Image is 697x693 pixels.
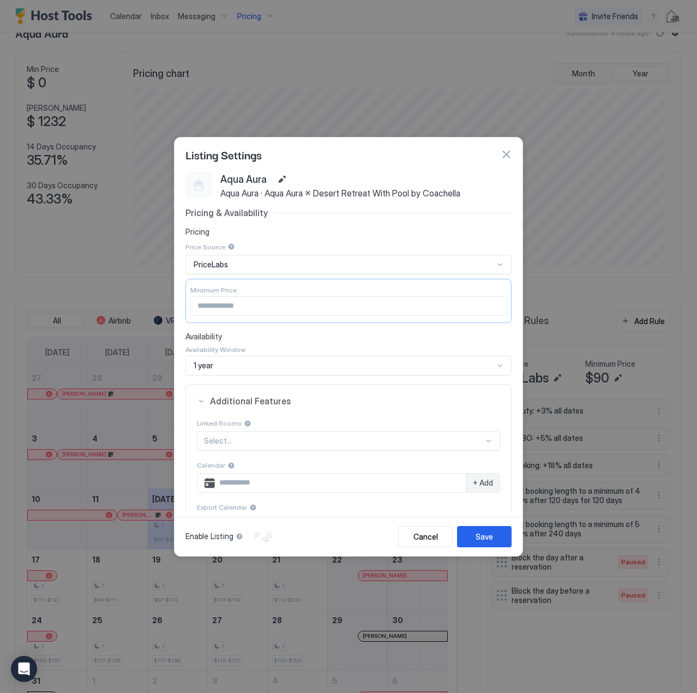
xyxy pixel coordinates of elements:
[194,361,213,371] span: 1 year
[191,297,506,315] input: Input Field
[185,243,225,251] span: Price Source
[398,526,453,547] button: Cancel
[476,531,493,542] div: Save
[197,461,225,469] span: Calendar
[215,474,466,492] input: Input Field
[413,531,438,542] div: Cancel
[457,526,512,547] button: Save
[185,146,262,163] span: Listing Settings
[185,345,245,354] span: Availability Window
[11,656,37,682] div: Open Intercom Messenger
[220,188,512,199] span: Aqua Aura · Aqua Aura ※ Desert Retreat With Pool by Coachella
[185,227,512,237] span: Pricing
[185,332,512,342] span: Availability
[185,531,233,541] span: Enable Listing
[190,286,237,294] span: Minimum Price
[194,260,228,270] span: PriceLabs
[185,207,268,218] span: Pricing & Availability
[275,173,289,186] button: Edit
[197,419,242,427] span: Linked Rooms
[210,396,500,407] span: Additional Features
[186,417,511,539] section: Additional Features
[220,171,267,188] span: Aqua Aura
[197,503,247,511] span: Export Calendar
[186,385,511,417] button: Additional Features
[473,478,493,488] span: + Add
